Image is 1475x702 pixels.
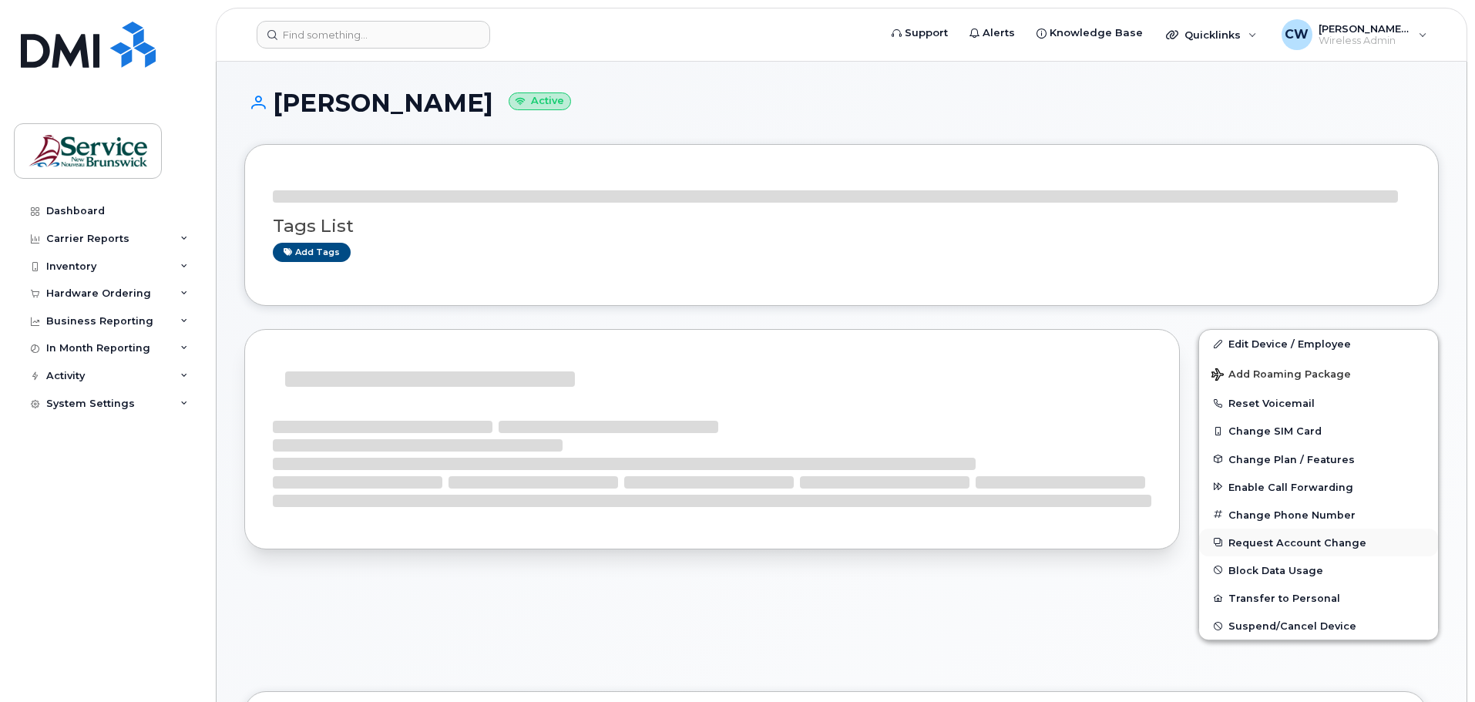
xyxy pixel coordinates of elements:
[1199,358,1438,389] button: Add Roaming Package
[1228,453,1355,465] span: Change Plan / Features
[1199,556,1438,584] button: Block Data Usage
[244,89,1439,116] h1: [PERSON_NAME]
[1211,368,1351,383] span: Add Roaming Package
[1199,417,1438,445] button: Change SIM Card
[1228,620,1356,632] span: Suspend/Cancel Device
[1199,445,1438,473] button: Change Plan / Features
[1199,473,1438,501] button: Enable Call Forwarding
[1199,501,1438,529] button: Change Phone Number
[273,243,351,262] a: Add tags
[509,92,571,110] small: Active
[1199,529,1438,556] button: Request Account Change
[1199,330,1438,358] a: Edit Device / Employee
[273,217,1410,236] h3: Tags List
[1199,612,1438,640] button: Suspend/Cancel Device
[1228,481,1353,492] span: Enable Call Forwarding
[1199,389,1438,417] button: Reset Voicemail
[1199,584,1438,612] button: Transfer to Personal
